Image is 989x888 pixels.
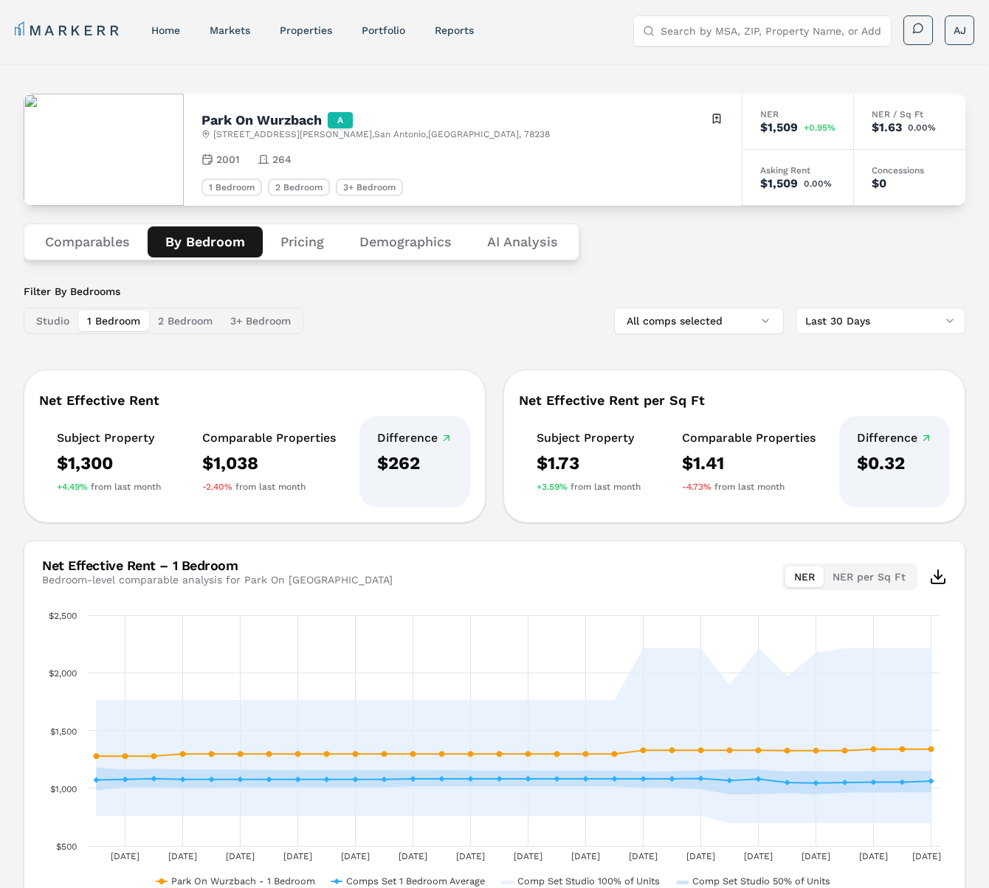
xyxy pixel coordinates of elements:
g: Comp Set Studio 100% of Units, series 3 of 4 with 30 data points. [94,645,934,826]
div: NER / Sq Ft [872,110,948,119]
path: Saturday, 2 Aug 2025, 1,081.9. Comps Set 1 Bedroom Average. [497,776,503,782]
path: Monday, 28 Jul 2025, 1,297.7075. Park On Wurzbach - 1 Bedroom. [353,751,359,757]
text: $2,000 [49,668,77,679]
path: Tuesday, 12 Aug 2025, 1,050.085. Comps Set 1 Bedroom Average. [785,780,790,785]
a: home [151,24,180,36]
text: $1,500 [50,726,77,737]
path: Sunday, 3 Aug 2025, 1,297.7075. Park On Wurzbach - 1 Bedroom. [525,751,531,757]
path: Sunday, 27 Jul 2025, 1,297.7075. Park On Wurzbach - 1 Bedroom. [324,751,330,757]
button: NER per Sq Ft [824,566,914,587]
path: Monday, 11 Aug 2025, 1,080.2649999999999. Comps Set 1 Bedroom Average. [756,776,762,782]
text: [DATE] [341,851,370,861]
text: [DATE] [744,851,773,861]
div: from last month [537,481,641,493]
path: Saturday, 9 Aug 2025, 1,328.3125. Park On Wurzbach - 1 Bedroom. [698,747,704,753]
path: Friday, 15 Aug 2025, 1,053.1100000000001. Comps Set 1 Bedroom Average. [871,779,877,785]
div: A [328,112,353,128]
path: Thursday, 14 Aug 2025, 1,326.2925. Park On Wurzbach - 1 Bedroom. [842,748,848,754]
input: Search by MSA, ZIP, Property Name, or Address [661,16,882,46]
button: Pricing [263,226,342,257]
div: Comparable Properties [682,431,816,445]
path: Saturday, 19 Jul 2025, 1,072.63. Comps Set 1 Bedroom Average. [94,777,100,783]
path: Friday, 25 Jul 2025, 1,077.13. Comps Set 1 Bedroom Average. [266,777,272,783]
label: Filter By Bedrooms [24,284,303,299]
text: [DATE] [859,851,888,861]
span: -2.40% [202,481,232,493]
path: Wednesday, 23 Jul 2025, 1,077.13. Comps Set 1 Bedroom Average. [209,777,215,783]
button: Show Comp Set Studio 50% of Units [677,875,833,886]
div: $1,300 [57,451,161,475]
text: [DATE] [111,851,139,861]
text: [DATE] [514,851,542,861]
path: Monday, 11 Aug 2025, 1,328.3125. Park On Wurzbach - 1 Bedroom. [756,747,762,753]
path: Tuesday, 29 Jul 2025, 1,297.7075. Park On Wurzbach - 1 Bedroom. [382,751,387,757]
div: from last month [682,481,816,493]
path: Saturday, 26 Jul 2025, 1,077.13. Comps Set 1 Bedroom Average. [295,777,301,783]
div: Asking Rent [760,166,835,175]
path: Friday, 15 Aug 2025, 1,338.65. Park On Wurzbach - 1 Bedroom. [871,746,877,752]
path: Sunday, 27 Jul 2025, 1,077.13. Comps Set 1 Bedroom Average. [324,777,330,783]
button: AJ [945,15,974,45]
text: [DATE] [168,851,197,861]
text: $500 [56,842,77,852]
path: Sunday, 3 Aug 2025, 1,081.9. Comps Set 1 Bedroom Average. [525,776,531,782]
text: [DATE] [686,851,715,861]
div: Bedroom-level comparable analysis for Park On [GEOGRAPHIC_DATA] [42,572,393,587]
a: reports [435,24,474,36]
path: Thursday, 14 Aug 2025, 1,050.2150000000001. Comps Set 1 Bedroom Average. [842,780,848,785]
div: $1.41 [682,451,816,475]
path: Wednesday, 6 Aug 2025, 1,297.7075. Park On Wurzbach - 1 Bedroom. [612,751,618,757]
path: Wednesday, 13 Aug 2025, 1,326.2925. Park On Wurzbach - 1 Bedroom. [813,748,819,754]
text: [DATE] [629,851,658,861]
div: Concessions [872,166,948,175]
path: Tuesday, 29 Jul 2025, 1,077.13. Comps Set 1 Bedroom Average. [382,777,387,783]
div: NER [760,110,835,119]
text: [DATE] [226,851,255,861]
path: Thursday, 7 Aug 2025, 1,081.27. Comps Set 1 Bedroom Average. [641,776,647,782]
button: Show Park On Wurzbach - 1 Bedroom [156,875,316,886]
path: Friday, 1 Aug 2025, 1,081.9. Comps Set 1 Bedroom Average. [468,776,474,782]
div: $1,509 [760,122,798,133]
button: All comps selected [614,308,784,334]
div: Comparable Properties [202,431,336,445]
text: $2,500 [49,611,77,621]
path: Sunday, 10 Aug 2025, 1,328.3125. Park On Wurzbach - 1 Bedroom. [727,747,733,753]
div: 2 Bedroom [268,178,330,196]
button: Show Comp Set Studio 100% of Units [502,875,662,886]
button: AI Analysis [469,226,576,257]
text: [DATE] [399,851,427,861]
path: Tuesday, 5 Aug 2025, 1,081.9. Comps Set 1 Bedroom Average. [583,776,589,782]
button: Comparables [27,226,148,257]
path: Monday, 21 Jul 2025, 1,082.47. Comps Set 1 Bedroom Average. [151,776,157,782]
path: Saturday, 16 Aug 2025, 1,338.65. Park On Wurzbach - 1 Bedroom. [900,746,906,752]
path: Wednesday, 13 Aug 2025, 1,044.24. Comps Set 1 Bedroom Average. [813,780,819,786]
path: Tuesday, 12 Aug 2025, 1,326.2925. Park On Wurzbach - 1 Bedroom. [785,748,790,754]
path: Wednesday, 30 Jul 2025, 1,297.7075. Park On Wurzbach - 1 Bedroom. [410,751,416,757]
div: Subject Property [537,431,641,445]
path: Friday, 8 Aug 2025, 1,328.3125. Park On Wurzbach - 1 Bedroom. [669,747,675,753]
div: $1.63 [872,122,902,133]
div: Net Effective Rent – 1 Bedroom [42,559,393,572]
div: $1,038 [202,451,336,475]
div: Difference [377,431,452,445]
text: [DATE] [283,851,312,861]
span: +3.59% [537,481,568,493]
div: Subject Property [57,431,161,445]
div: $262 [377,451,452,475]
button: Demographics [342,226,469,257]
path: Thursday, 7 Aug 2025, 1,328.3125. Park On Wurzbach - 1 Bedroom. [641,747,647,753]
button: NER [785,566,824,587]
path: Saturday, 19 Jul 2025, 1,278.75. Park On Wurzbach - 1 Bedroom. [94,753,100,759]
path: Sunday, 20 Jul 2025, 1,278.75. Park On Wurzbach - 1 Bedroom. [123,753,128,759]
path: Wednesday, 23 Jul 2025, 1,297.7075. Park On Wurzbach - 1 Bedroom. [209,751,215,757]
span: AJ [954,23,966,38]
span: 0.00% [804,179,832,188]
text: [DATE] [456,851,485,861]
path: Thursday, 31 Jul 2025, 1,297.7075. Park On Wurzbach - 1 Bedroom. [439,751,445,757]
path: Tuesday, 5 Aug 2025, 1,297.7075. Park On Wurzbach - 1 Bedroom. [583,751,589,757]
button: Show Comps Set 1 Bedroom Average [331,875,487,886]
path: Thursday, 24 Jul 2025, 1,077.13. Comps Set 1 Bedroom Average. [238,777,244,783]
a: properties [280,24,332,36]
path: Thursday, 24 Jul 2025, 1,297.7075. Park On Wurzbach - 1 Bedroom. [238,751,244,757]
path: Monday, 21 Jul 2025, 1,278.75. Park On Wurzbach - 1 Bedroom. [151,753,157,759]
